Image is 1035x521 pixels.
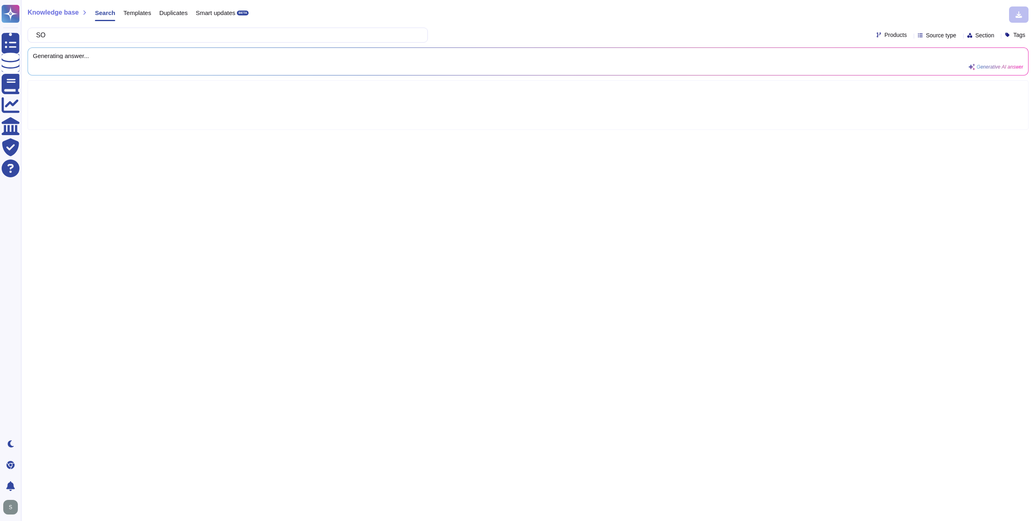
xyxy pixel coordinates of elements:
span: Search [95,10,115,16]
span: Generative AI answer [977,65,1023,69]
div: BETA [237,11,249,15]
span: Tags [1013,32,1025,38]
span: Source type [926,32,956,38]
span: Duplicates [159,10,188,16]
span: Products [885,32,907,38]
span: Templates [123,10,151,16]
input: Search a question or template... [32,28,419,42]
span: Knowledge base [28,9,79,16]
span: Section [975,32,994,38]
span: Generating answer... [33,53,1023,59]
span: Smart updates [196,10,236,16]
img: user [3,500,18,515]
button: user [2,498,24,516]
